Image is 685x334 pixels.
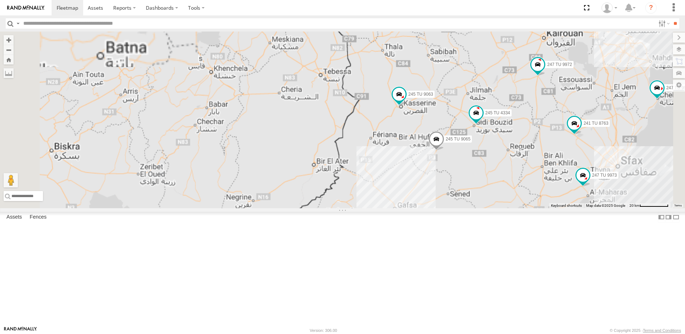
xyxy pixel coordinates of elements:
[629,204,640,207] span: 20 km
[408,92,433,97] span: 245 TU 9063
[643,328,681,333] a: Terms and Conditions
[485,110,510,115] span: 245 TU 4334
[446,136,470,141] span: 245 TU 9065
[674,204,682,207] a: Terms (opens in new tab)
[547,62,572,67] span: 247 TU 9972
[627,203,671,208] button: Map Scale: 20 km per 77 pixels
[4,55,14,65] button: Zoom Home
[551,203,582,208] button: Keyboard shortcuts
[7,5,44,10] img: rand-logo.svg
[656,18,671,29] label: Search Filter Options
[599,3,620,13] div: Nejah Benkhalifa
[592,173,617,178] span: 247 TU 9973
[645,2,657,14] i: ?
[4,45,14,55] button: Zoom out
[672,212,680,222] label: Hide Summary Table
[3,212,25,222] label: Assets
[310,328,337,333] div: Version: 306.00
[4,327,37,334] a: Visit our Website
[15,18,21,29] label: Search Query
[4,35,14,45] button: Zoom in
[610,328,681,333] div: © Copyright 2025 -
[586,204,625,207] span: Map data ©2025 Google
[584,121,608,126] span: 241 TU 8763
[673,80,685,90] label: Map Settings
[26,212,50,222] label: Fences
[658,212,665,222] label: Dock Summary Table to the Left
[4,68,14,78] label: Measure
[4,173,18,187] button: Drag Pegman onto the map to open Street View
[665,212,672,222] label: Dock Summary Table to the Right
